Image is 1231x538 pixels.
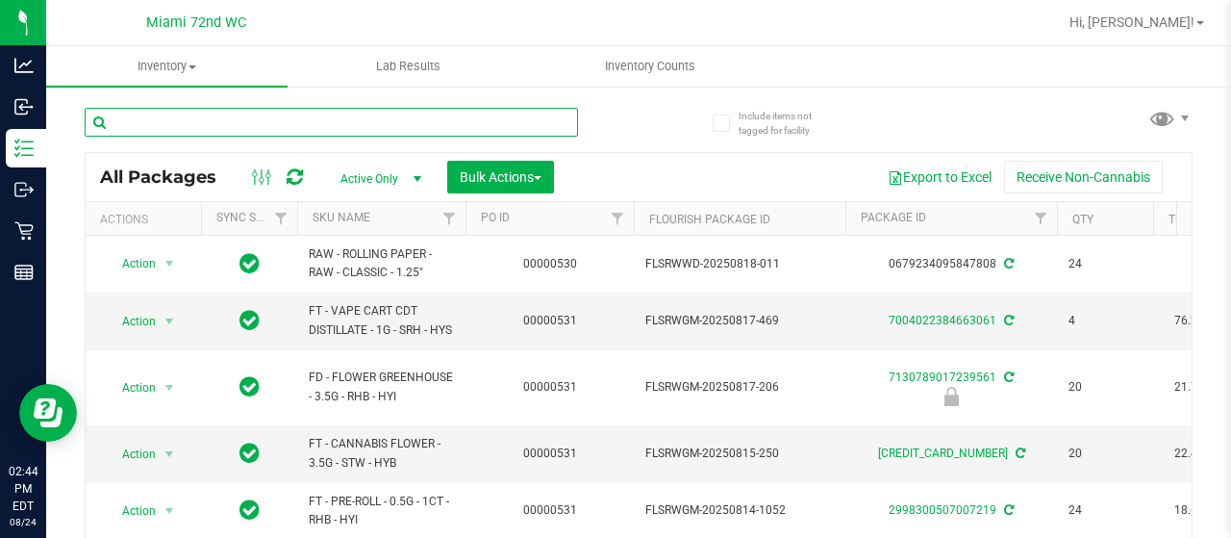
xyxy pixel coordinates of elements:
a: [CREDIT_CARD_NUMBER] [878,447,1008,460]
a: Filter [1025,202,1057,235]
a: Sync Status [216,211,290,224]
a: 00000530 [523,257,577,270]
span: 21.7000 [1165,373,1227,401]
span: FD - FLOWER GREENHOUSE - 3.5G - RHB - HYI [309,369,454,405]
p: 08/24 [9,515,38,529]
span: RAW - ROLLING PAPER - RAW - CLASSIC - 1.25" [309,245,454,282]
span: Action [105,250,157,277]
button: Bulk Actions [447,161,554,193]
span: select [158,250,182,277]
span: Sync from Compliance System [1001,503,1014,517]
span: select [158,498,182,525]
span: In Sync [239,440,260,467]
a: Qty [1072,213,1093,226]
span: Inventory Counts [579,58,721,75]
span: FLSRWGM-20250814-1052 [645,501,834,520]
span: select [158,308,182,335]
span: FLSRWGM-20250815-250 [645,445,834,463]
a: Filter [602,202,634,235]
div: 0679234095847808 [842,255,1060,273]
a: Filter [265,202,297,235]
span: All Packages [100,167,236,188]
inline-svg: Inventory [14,139,34,158]
span: 24 [1068,255,1142,273]
a: 7130789017239561 [889,371,996,384]
span: select [158,374,182,401]
span: Action [105,374,157,401]
button: Receive Non-Cannabis [1004,161,1163,193]
inline-svg: Inbound [14,97,34,116]
a: Inventory Counts [529,46,770,87]
span: In Sync [239,307,260,334]
span: Sync from Compliance System [1013,447,1025,460]
a: Flourish Package ID [649,213,770,226]
a: 00000531 [523,447,577,460]
span: In Sync [239,373,260,400]
input: Search Package ID, Item Name, SKU, Lot or Part Number... [85,108,578,137]
span: Inventory [46,58,288,75]
span: 18.6000 [1165,497,1227,525]
span: 20 [1068,378,1142,397]
a: SKU Name [313,211,370,224]
inline-svg: Reports [14,263,34,282]
span: 4 [1068,312,1142,330]
span: Hi, [PERSON_NAME]! [1069,14,1194,30]
span: FLSRWWD-20250818-011 [645,255,834,273]
span: select [158,441,182,468]
inline-svg: Analytics [14,56,34,75]
div: Actions [100,213,193,226]
span: Action [105,308,157,335]
span: 76.2000 [1165,307,1227,335]
span: 24 [1068,501,1142,520]
div: Newly Received [842,387,1060,406]
span: In Sync [239,250,260,277]
a: 2998300507007219 [889,503,996,517]
span: Sync from Compliance System [1001,314,1014,327]
a: Filter [434,202,465,235]
inline-svg: Retail [14,221,34,241]
span: 20 [1068,445,1142,463]
span: FLSRWGM-20250817-469 [645,312,834,330]
span: Sync from Compliance System [1001,257,1014,270]
span: Miami 72nd WC [146,14,246,31]
a: Inventory [46,46,288,87]
iframe: Resource center [19,384,77,442]
p: 02:44 PM EDT [9,463,38,515]
span: Include items not tagged for facility [739,109,835,138]
span: Action [105,441,157,468]
a: 00000531 [523,314,577,327]
inline-svg: Outbound [14,180,34,199]
span: Sync from Compliance System [1001,371,1014,384]
button: Export to Excel [875,161,1004,193]
span: FT - PRE-ROLL - 0.5G - 1CT - RHB - HYI [309,493,454,529]
a: 00000531 [523,380,577,394]
span: Action [105,498,157,525]
span: Bulk Actions [460,169,541,185]
a: 00000531 [523,503,577,517]
span: In Sync [239,497,260,524]
span: FLSRWGM-20250817-206 [645,378,834,397]
a: Package ID [861,211,926,224]
a: PO ID [481,211,510,224]
span: Lab Results [350,58,466,75]
a: Lab Results [288,46,529,87]
span: FT - CANNABIS FLOWER - 3.5G - STW - HYB [309,435,454,472]
span: FT - VAPE CART CDT DISTILLATE - 1G - SRH - HYS [309,302,454,339]
a: 7004022384663061 [889,314,996,327]
span: 22.4000 [1165,440,1227,468]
